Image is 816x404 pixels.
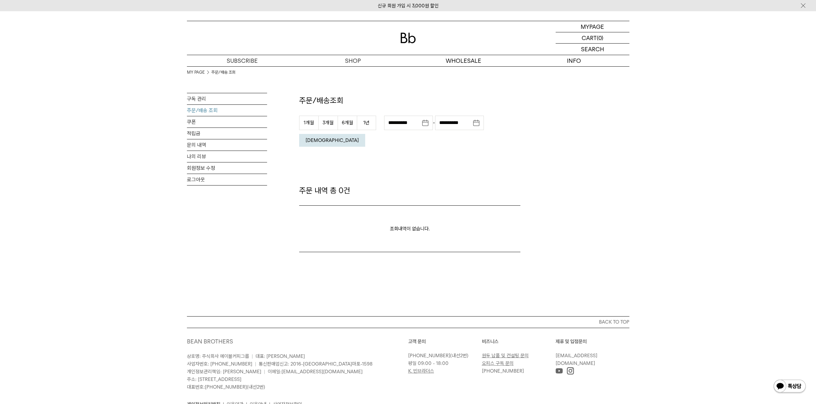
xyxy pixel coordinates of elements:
a: 나의 리뷰 [187,151,267,162]
em: [DEMOGRAPHIC_DATA] [306,137,359,143]
p: (0) [597,32,603,43]
span: | [264,369,265,375]
span: 개인정보관리책임: [PERSON_NAME] [187,369,261,375]
a: 문의 내역 [187,139,267,151]
p: 고객 문의 [408,338,482,345]
button: 3개월 [318,116,338,130]
button: BACK TO TOP [187,316,629,328]
p: MYPAGE [581,21,604,32]
p: 주문 내역 총 0건 [299,185,520,196]
span: 통신판매업신고: 2016-[GEOGRAPHIC_DATA]마포-1598 [259,361,373,367]
span: 주소: [STREET_ADDRESS] [187,376,241,382]
p: (내선2번) [408,352,479,359]
a: 회원정보 수정 [187,162,267,174]
span: 상호명: 주식회사 에이블커피그룹 [187,353,249,359]
p: WHOLESALE [408,55,519,66]
a: BEAN BROTHERS [187,338,233,345]
a: [EMAIL_ADDRESS][DOMAIN_NAME] [282,369,363,375]
a: 로그아웃 [187,174,267,185]
span: | [252,353,253,359]
p: 평일 09:00 - 18:00 [408,359,479,367]
a: SHOP [298,55,408,66]
a: [EMAIL_ADDRESS][DOMAIN_NAME] [556,353,597,366]
a: 쿠폰 [187,116,267,128]
button: 1년 [357,116,376,130]
span: 대표번호: (내선2번) [187,384,265,390]
a: CART (0) [556,32,629,44]
a: MY PAGE [187,69,205,76]
a: [PHONE_NUMBER] [482,368,524,374]
span: | [255,361,256,367]
a: [PHONE_NUMBER] [408,353,450,359]
a: [PHONE_NUMBER] [205,384,247,390]
a: 주문/배송 조회 [211,69,236,76]
p: 비즈니스 [482,338,556,345]
a: 구독 관리 [187,93,267,104]
a: 신규 회원 가입 시 3,000원 할인 [378,3,439,9]
p: CART [582,32,597,43]
a: MYPAGE [556,21,629,32]
span: 사업자번호: [PHONE_NUMBER] [187,361,252,367]
a: 오피스 구독 문의 [482,360,514,366]
a: SUBSCRIBE [187,55,298,66]
button: [DEMOGRAPHIC_DATA] [299,134,365,147]
button: 6개월 [338,116,357,130]
a: 원두 납품 및 컨설팅 문의 [482,353,529,359]
a: 적립금 [187,128,267,139]
button: 1개월 [299,116,318,130]
a: K. 빈브라더스 [408,368,434,374]
img: 로고 [400,33,416,43]
div: - [384,116,484,130]
p: 조회내역이 없습니다. [299,205,520,252]
p: INFO [519,55,629,66]
p: SEARCH [581,44,604,55]
img: 카카오톡 채널 1:1 채팅 버튼 [773,379,806,394]
span: 대표: [PERSON_NAME] [256,353,305,359]
p: 제휴 및 입점문의 [556,338,629,345]
span: 이메일: [268,369,363,375]
a: 주문/배송 조회 [187,105,267,116]
p: 주문/배송조회 [299,95,520,106]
